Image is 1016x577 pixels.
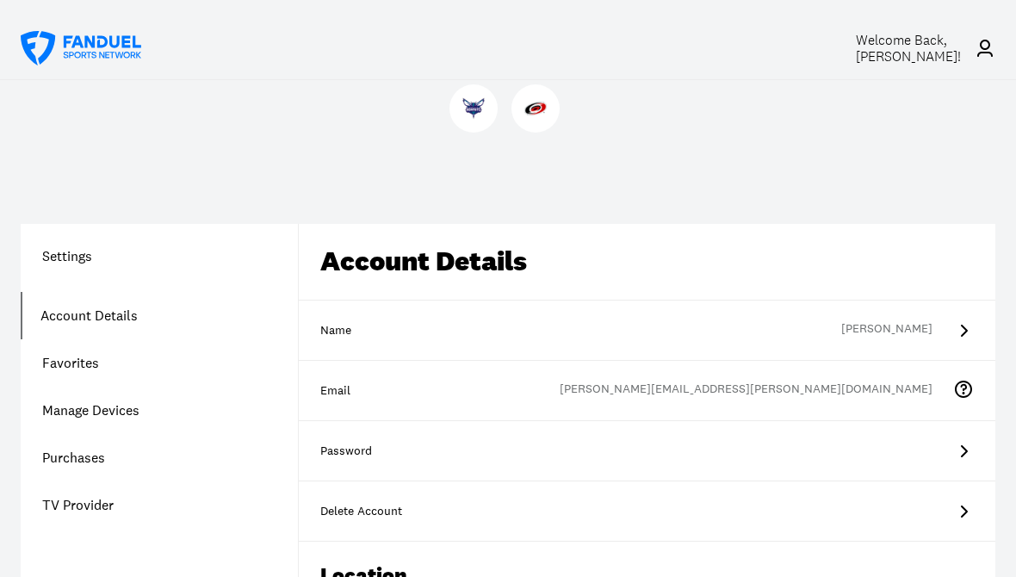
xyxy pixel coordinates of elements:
[299,224,995,301] div: Account Details
[21,481,298,529] a: TV Provider
[806,32,995,65] a: Welcome Back,[PERSON_NAME]!
[511,119,567,136] a: HurricanesHurricanes
[856,31,961,65] span: Welcome Back, [PERSON_NAME] !
[560,381,953,401] div: [PERSON_NAME][EMAIL_ADDRESS][PERSON_NAME][DOMAIN_NAME]
[841,320,953,341] div: [PERSON_NAME]
[21,387,298,434] a: Manage Devices
[21,434,298,481] a: Purchases
[524,97,547,120] img: Hurricanes
[21,31,141,65] a: FanDuel Sports Network
[320,382,974,400] div: Email
[320,503,974,520] div: Delete Account
[462,97,485,120] img: Hornets
[320,322,974,339] div: Name
[21,245,298,266] h1: Settings
[449,119,505,136] a: HornetsHornets
[21,292,298,339] a: Account Details
[320,443,974,460] div: Password
[21,339,298,387] a: Favorites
